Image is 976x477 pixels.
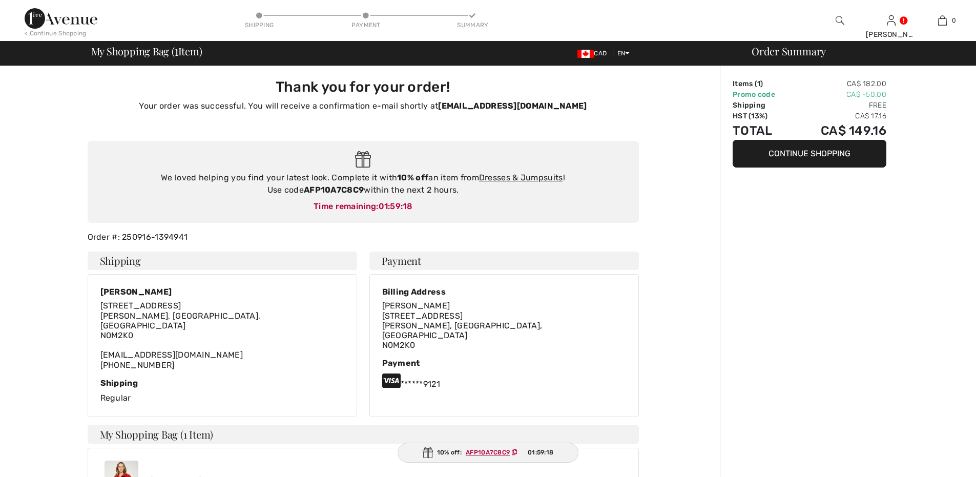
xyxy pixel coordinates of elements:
td: CA$ 149.16 [793,121,886,140]
img: Canadian Dollar [577,50,594,58]
p: Your order was successful. You will receive a confirmation e-mail shortly at [94,100,633,112]
span: My Shopping Bag ( Item) [91,46,202,56]
strong: 10% off [397,173,428,182]
div: Summary [457,20,488,30]
td: Shipping [733,100,793,111]
h3: Thank you for your order! [94,78,633,96]
span: 1 [175,44,178,57]
span: 0 [952,16,956,25]
td: HST (13%) [733,111,793,121]
a: Sign In [887,15,896,25]
div: Order Summary [739,46,970,56]
div: 10% off: [398,443,579,463]
ins: AFP10A7C8C9 [466,449,510,456]
td: Free [793,100,886,111]
img: 1ère Avenue [25,8,97,29]
div: [PERSON_NAME] [100,287,344,297]
div: We loved helping you find your latest look. Complete it with an item from ! Use code within the n... [98,172,629,196]
span: [STREET_ADDRESS] [PERSON_NAME], [GEOGRAPHIC_DATA], [GEOGRAPHIC_DATA] N0M2K0 [382,311,543,350]
img: My Bag [938,14,947,27]
img: Gift.svg [423,447,433,458]
div: Regular [100,378,344,404]
span: 1 [757,79,760,88]
td: Total [733,121,793,140]
td: CA$ 182.00 [793,78,886,89]
div: [PERSON_NAME] [866,29,916,40]
span: [PERSON_NAME] [382,301,450,310]
div: Order #: 250916-1394941 [81,231,645,243]
div: Billing Address [382,287,626,297]
div: Time remaining: [98,200,629,213]
div: Shipping [100,378,344,388]
td: CA$ 17.16 [793,111,886,121]
span: 01:59:18 [528,448,553,457]
span: 01:59:18 [379,201,412,211]
div: Payment [350,20,381,30]
a: 0 [917,14,967,27]
strong: [EMAIL_ADDRESS][DOMAIN_NAME] [438,101,587,111]
div: < Continue Shopping [25,29,87,38]
img: search the website [836,14,844,27]
button: Continue Shopping [733,140,886,168]
a: Dresses & Jumpsuits [479,173,563,182]
span: [STREET_ADDRESS] [PERSON_NAME], [GEOGRAPHIC_DATA], [GEOGRAPHIC_DATA] N0M2K0 [100,301,261,340]
img: My Info [887,14,896,27]
span: EN [617,50,630,57]
span: CAD [577,50,611,57]
div: [EMAIL_ADDRESS][DOMAIN_NAME] [PHONE_NUMBER] [100,301,344,369]
div: Payment [382,358,626,368]
strong: AFP10A7C8C9 [304,185,364,195]
td: CA$ -50.00 [793,89,886,100]
td: Items ( ) [733,78,793,89]
h4: Payment [369,252,639,270]
h4: Shipping [88,252,357,270]
img: Gift.svg [355,151,371,168]
td: Promo code [733,89,793,100]
div: Shipping [244,20,275,30]
h4: My Shopping Bag (1 Item) [88,425,639,444]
